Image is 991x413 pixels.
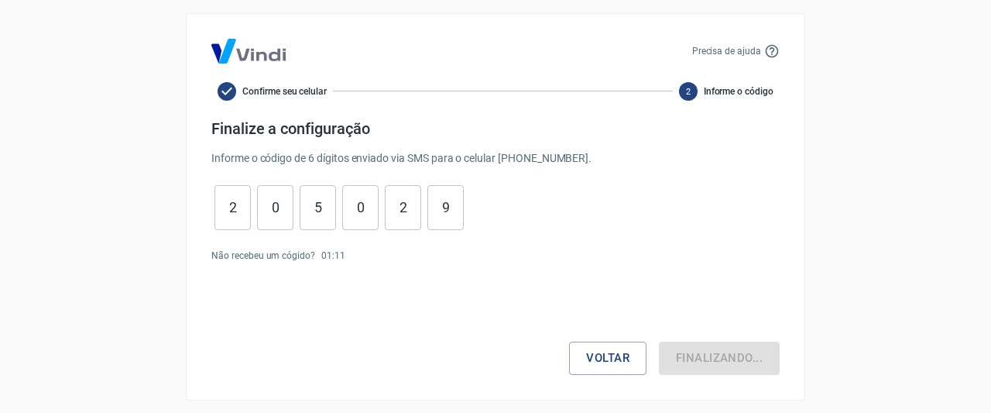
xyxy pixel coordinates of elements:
p: Não recebeu um cógido? [211,249,315,263]
h4: Finalize a configuração [211,119,780,138]
img: Logo Vind [211,39,286,64]
text: 2 [686,86,691,96]
span: Confirme seu celular [242,84,327,98]
button: Voltar [569,342,646,374]
span: Informe o código [704,84,773,98]
p: 01 : 11 [321,249,345,263]
p: Precisa de ajuda [692,44,761,58]
p: Informe o código de 6 dígitos enviado via SMS para o celular [PHONE_NUMBER] . [211,150,780,167]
